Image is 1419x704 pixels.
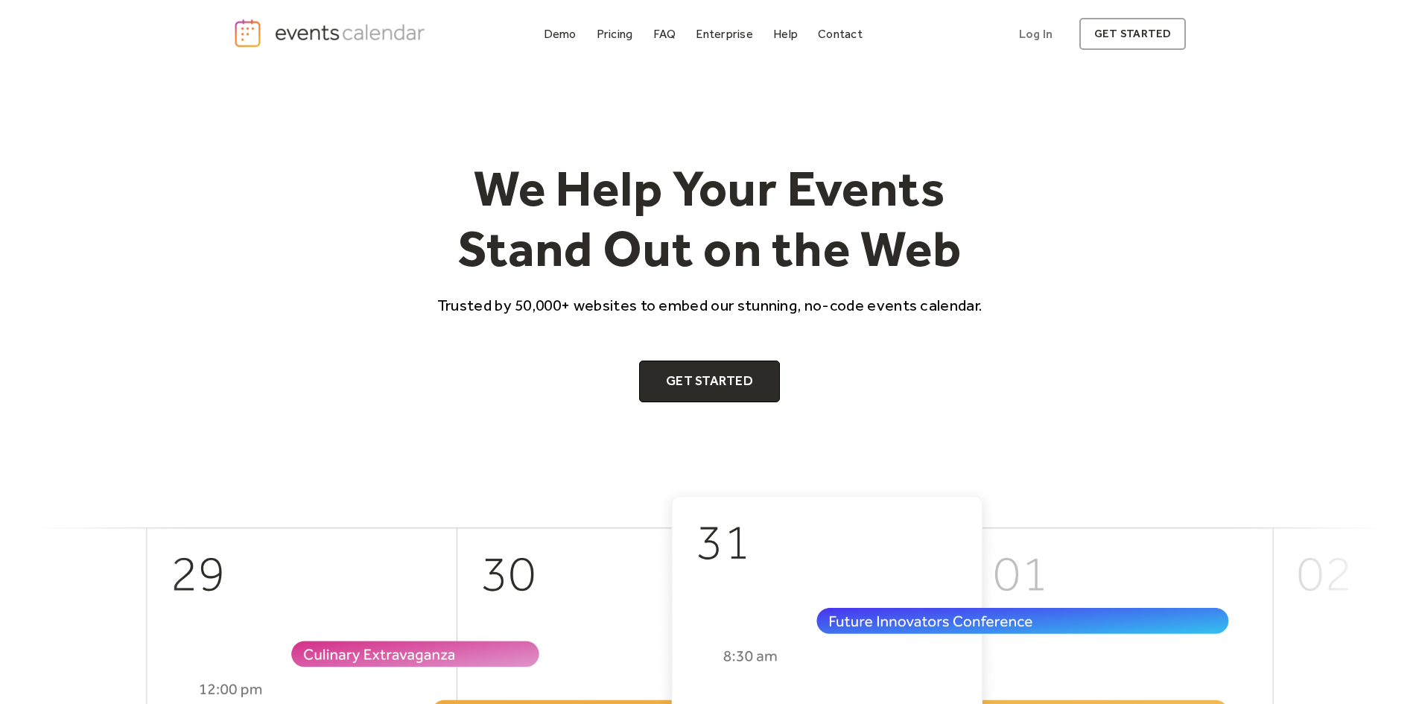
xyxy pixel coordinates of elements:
[690,24,758,44] a: Enterprise
[818,30,863,38] div: Contact
[653,30,676,38] div: FAQ
[639,361,780,402] a: Get Started
[696,30,752,38] div: Enterprise
[591,24,639,44] a: Pricing
[767,24,804,44] a: Help
[812,24,869,44] a: Contact
[424,294,996,316] p: Trusted by 50,000+ websites to embed our stunning, no-code events calendar.
[647,24,682,44] a: FAQ
[1079,18,1186,50] a: get started
[233,18,430,48] a: home
[424,158,996,279] h1: We Help Your Events Stand Out on the Web
[597,30,633,38] div: Pricing
[544,30,577,38] div: Demo
[773,30,798,38] div: Help
[538,24,582,44] a: Demo
[1004,18,1067,50] a: Log In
